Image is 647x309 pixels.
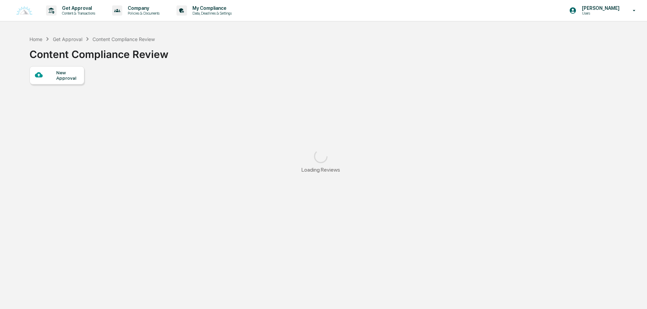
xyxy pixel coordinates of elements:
p: [PERSON_NAME] [577,5,623,11]
p: Policies & Documents [122,11,163,16]
div: New Approval [56,70,79,81]
p: Get Approval [57,5,99,11]
p: Content & Transactions [57,11,99,16]
p: Users [577,11,623,16]
div: Loading Reviews [301,167,340,173]
img: logo [16,6,33,15]
div: Content Compliance Review [29,43,168,60]
div: Content Compliance Review [92,36,155,42]
p: My Compliance [187,5,235,11]
p: Company [122,5,163,11]
p: Data, Deadlines & Settings [187,11,235,16]
div: Get Approval [53,36,82,42]
div: Home [29,36,42,42]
